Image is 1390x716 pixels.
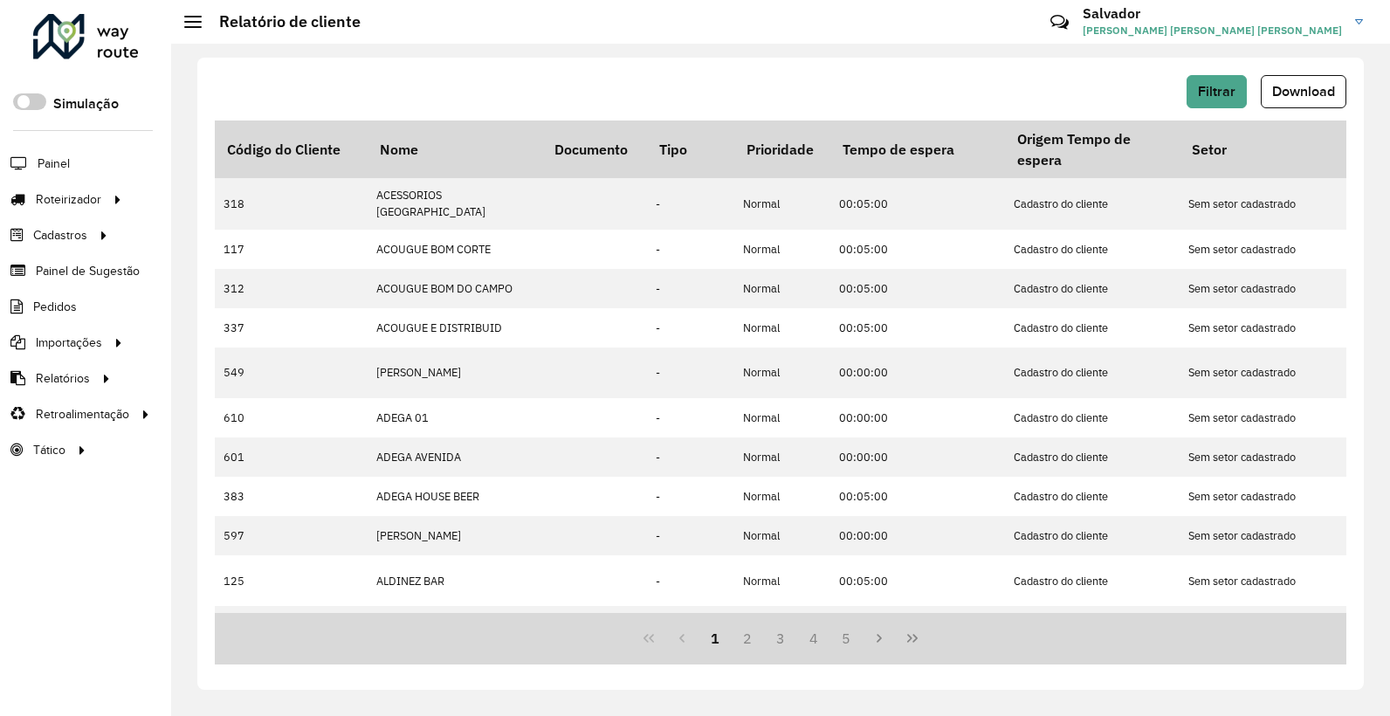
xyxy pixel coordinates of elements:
[36,334,102,352] span: Importações
[368,348,542,398] td: [PERSON_NAME]
[36,405,129,423] span: Retroalimentação
[368,308,542,348] td: ACOUGUE E DISTRIBUID
[1180,398,1354,437] td: Sem setor cadastrado
[1005,555,1180,606] td: Cadastro do cliente
[542,120,647,178] th: Documento
[1005,230,1180,269] td: Cadastro do cliente
[698,622,732,655] button: 1
[734,606,830,645] td: Normal
[830,230,1005,269] td: 00:05:00
[33,226,87,244] span: Cadastros
[1005,178,1180,229] td: Cadastro do cliente
[33,441,65,459] span: Tático
[830,437,1005,477] td: 00:00:00
[1041,3,1078,41] a: Contato Rápido
[1005,398,1180,437] td: Cadastro do cliente
[368,437,542,477] td: ADEGA AVENIDA
[215,437,368,477] td: 601
[1180,308,1354,348] td: Sem setor cadastrado
[1180,437,1354,477] td: Sem setor cadastrado
[1005,477,1180,516] td: Cadastro do cliente
[647,269,734,308] td: -
[368,516,542,555] td: [PERSON_NAME]
[215,398,368,437] td: 610
[830,120,1005,178] th: Tempo de espera
[215,269,368,308] td: 312
[36,190,101,209] span: Roteirizador
[764,622,797,655] button: 3
[830,516,1005,555] td: 00:00:00
[647,606,734,645] td: -
[215,477,368,516] td: 383
[830,398,1005,437] td: 00:00:00
[215,348,368,398] td: 549
[647,230,734,269] td: -
[647,120,734,178] th: Tipo
[1083,5,1342,22] h3: Salvador
[734,555,830,606] td: Normal
[1005,269,1180,308] td: Cadastro do cliente
[734,516,830,555] td: Normal
[1180,178,1354,229] td: Sem setor cadastrado
[368,398,542,437] td: ADEGA 01
[1180,516,1354,555] td: Sem setor cadastrado
[1005,606,1180,645] td: Cadastro do cliente
[830,348,1005,398] td: 00:00:00
[830,269,1005,308] td: 00:05:00
[647,178,734,229] td: -
[647,477,734,516] td: -
[734,308,830,348] td: Normal
[215,606,368,645] td: 60
[368,555,542,606] td: ALDINEZ BAR
[830,178,1005,229] td: 00:05:00
[830,622,864,655] button: 5
[368,477,542,516] td: ADEGA HOUSE BEER
[1005,308,1180,348] td: Cadastro do cliente
[1180,269,1354,308] td: Sem setor cadastrado
[215,555,368,606] td: 125
[830,308,1005,348] td: 00:05:00
[1180,230,1354,269] td: Sem setor cadastrado
[368,606,542,645] td: [PERSON_NAME]
[215,120,368,178] th: Código do Cliente
[734,178,830,229] td: Normal
[1180,348,1354,398] td: Sem setor cadastrado
[1180,120,1354,178] th: Setor
[734,269,830,308] td: Normal
[1198,84,1235,99] span: Filtrar
[1005,348,1180,398] td: Cadastro do cliente
[647,555,734,606] td: -
[1187,75,1247,108] button: Filtrar
[215,516,368,555] td: 597
[215,308,368,348] td: 337
[863,622,896,655] button: Next Page
[734,230,830,269] td: Normal
[647,398,734,437] td: -
[830,477,1005,516] td: 00:05:00
[734,398,830,437] td: Normal
[734,120,830,178] th: Prioridade
[1005,516,1180,555] td: Cadastro do cliente
[368,230,542,269] td: ACOUGUE BOM CORTE
[368,178,542,229] td: ACESSORIOS [GEOGRAPHIC_DATA]
[1180,555,1354,606] td: Sem setor cadastrado
[1180,606,1354,645] td: Sem setor cadastrado
[830,555,1005,606] td: 00:05:00
[1272,84,1335,99] span: Download
[734,477,830,516] td: Normal
[731,622,764,655] button: 2
[797,622,830,655] button: 4
[368,120,542,178] th: Nome
[734,437,830,477] td: Normal
[215,178,368,229] td: 318
[647,308,734,348] td: -
[1261,75,1346,108] button: Download
[53,93,119,114] label: Simulação
[215,230,368,269] td: 117
[33,298,77,316] span: Pedidos
[647,348,734,398] td: -
[202,12,361,31] h2: Relatório de cliente
[830,606,1005,645] td: 00:05:00
[647,437,734,477] td: -
[734,348,830,398] td: Normal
